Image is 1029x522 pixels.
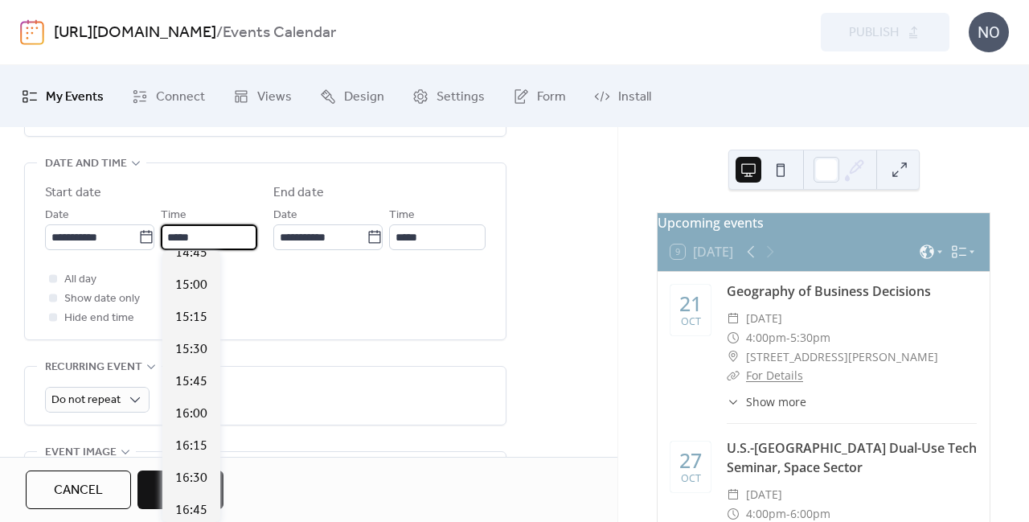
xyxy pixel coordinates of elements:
div: ​ [727,328,740,347]
span: Connect [156,84,205,109]
span: Install [618,84,651,109]
span: [DATE] [746,309,782,328]
button: Save [137,471,223,509]
a: U.S.-[GEOGRAPHIC_DATA] Dual-Use Tech Seminar, Space Sector [727,439,977,476]
div: Start date [45,183,101,203]
a: My Events [10,72,116,121]
a: Install [582,72,663,121]
span: My Events [46,84,104,109]
span: 16:00 [175,405,207,424]
div: 27 [679,450,702,471]
span: Form [537,84,566,109]
b: / [216,18,223,48]
div: Upcoming events [658,213,990,232]
a: Settings [400,72,497,121]
span: Do not repeat [51,389,121,411]
span: Hide end time [64,309,134,328]
div: 21 [679,294,702,314]
img: logo [20,19,44,45]
a: Geography of Business Decisions [727,282,931,300]
span: Time [161,206,187,225]
span: 15:45 [175,372,207,392]
div: ​ [727,485,740,504]
span: 5:30pm [790,328,830,347]
span: 15:00 [175,276,207,295]
div: ​ [727,309,740,328]
span: 15:15 [175,308,207,327]
span: [STREET_ADDRESS][PERSON_NAME] [746,347,938,367]
span: Design [344,84,384,109]
span: 16:30 [175,469,207,488]
span: 16:15 [175,437,207,456]
span: Date [45,206,69,225]
span: [DATE] [746,485,782,504]
span: Event image [45,443,117,462]
a: Views [221,72,304,121]
div: NO [969,12,1009,52]
span: All day [64,270,96,290]
span: 4:00pm [746,328,786,347]
span: Show date only [64,290,140,309]
a: Design [308,72,396,121]
div: End date [273,183,324,203]
span: Date [273,206,297,225]
div: Oct [681,474,701,484]
b: Events Calendar [223,18,336,48]
span: 14:45 [175,244,207,263]
span: Cancel [54,481,103,500]
button: ​Show more [727,393,806,410]
span: Views [257,84,292,109]
button: Cancel [26,471,131,509]
div: ​ [727,393,740,410]
div: Oct [681,317,701,327]
span: Time [389,206,415,225]
span: - [786,328,790,347]
span: Settings [437,84,485,109]
a: [URL][DOMAIN_NAME] [54,18,216,48]
div: ​ [727,366,740,385]
div: ​ [727,347,740,367]
span: 16:45 [175,501,207,520]
span: Recurring event [45,358,142,377]
a: For Details [746,368,803,383]
a: Form [501,72,578,121]
span: Show more [746,393,806,410]
a: Connect [120,72,217,121]
span: 15:30 [175,340,207,360]
span: Date and time [45,154,127,174]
